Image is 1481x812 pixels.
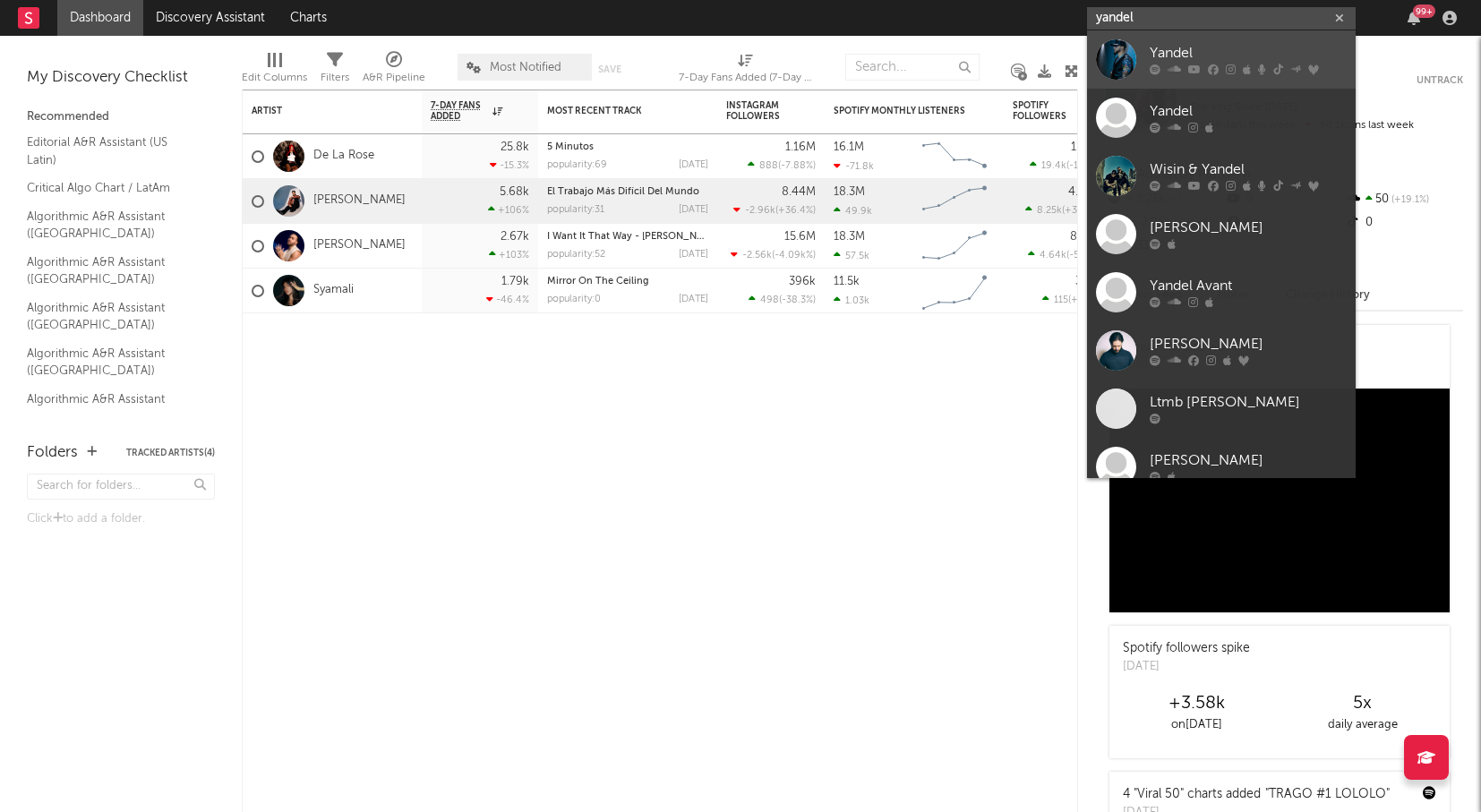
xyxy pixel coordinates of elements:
[778,206,813,216] span: +36.4 %
[598,64,621,74] button: Save
[313,283,354,298] a: Syamali
[1280,714,1445,736] div: daily average
[1028,249,1102,261] div: ( )
[490,159,529,171] div: -15.3 %
[785,141,816,153] div: 1.16M
[1123,639,1250,658] div: Spotify followers spike
[1087,30,1356,89] a: Yandel
[1071,141,1102,153] div: 1.34M
[834,250,869,261] div: 57.5k
[834,106,968,116] div: Spotify Monthly Listeners
[834,160,874,172] div: -71.8k
[313,238,406,253] a: [PERSON_NAME]
[782,186,816,198] div: 8.44M
[1054,295,1068,305] span: 115
[363,45,425,97] div: A&R Pipeline
[1280,693,1445,714] div: 5 x
[1344,211,1463,235] div: 0
[914,224,995,269] svg: Chart title
[547,187,699,197] a: El Trabajo Más Difícil Del Mundo
[914,179,995,224] svg: Chart title
[834,295,869,306] div: 1.03k
[547,250,605,260] div: popularity: 52
[1071,295,1100,305] span: +113 %
[1087,205,1356,263] a: [PERSON_NAME]
[1123,658,1250,676] div: [DATE]
[547,160,607,170] div: popularity: 69
[1087,89,1356,147] a: Yandel
[1069,161,1100,171] span: -19.3 %
[363,67,425,89] div: A&R Pipeline
[1068,186,1102,198] div: 4.98M
[679,160,708,170] div: [DATE]
[1150,276,1347,297] div: Yandel Avant
[1389,195,1429,205] span: +19.1 %
[547,205,604,215] div: popularity: 31
[27,474,215,500] input: Search for folders...
[742,251,772,261] span: -2.56k
[1150,334,1347,355] div: [PERSON_NAME]
[486,294,529,305] div: -46.4 %
[834,205,872,217] div: 49.9k
[27,207,197,244] a: Algorithmic A&R Assistant ([GEOGRAPHIC_DATA])
[313,193,406,209] a: [PERSON_NAME]
[759,161,778,171] span: 888
[1070,231,1102,243] div: 8.61M
[726,100,789,122] div: Instagram Followers
[1150,450,1347,472] div: [PERSON_NAME]
[27,298,197,335] a: Algorithmic A&R Assistant ([GEOGRAPHIC_DATA])
[679,45,813,97] div: 7-Day Fans Added (7-Day Fans Added)
[252,106,386,116] div: Artist
[27,107,215,128] div: Recommended
[914,134,995,179] svg: Chart title
[760,295,779,305] span: 498
[27,509,215,530] div: Click to add a folder.
[1087,321,1356,380] a: [PERSON_NAME]
[488,204,529,216] div: +106 %
[27,132,197,169] a: Editorial A&R Assistant (US Latin)
[489,249,529,261] div: +103 %
[1087,7,1356,30] input: Search for artists
[490,62,561,73] span: Most Notified
[782,295,813,305] span: -38.3 %
[679,250,708,260] div: [DATE]
[679,295,708,304] div: [DATE]
[784,231,816,243] div: 15.6M
[1025,204,1102,216] div: ( )
[1114,714,1280,736] div: on [DATE]
[126,449,215,457] button: Tracked Artists(4)
[1075,276,1102,287] div: 3.21k
[1041,161,1066,171] span: 19.4k
[547,232,751,242] a: I Want It That Way - [PERSON_NAME] Remix
[914,269,995,313] svg: Chart title
[731,249,816,261] div: ( )
[1344,188,1463,211] div: 50
[501,231,529,243] div: 2.67k
[733,204,816,216] div: ( )
[547,295,601,304] div: popularity: 0
[1087,147,1356,205] a: Wisin & Yandel
[1150,392,1347,414] div: Ltmb [PERSON_NAME]
[1030,159,1102,171] div: ( )
[547,232,708,242] div: I Want It That Way - KARYO Remix
[27,389,197,426] a: Algorithmic A&R Assistant ([GEOGRAPHIC_DATA])
[1087,263,1356,321] a: Yandel Avant
[313,149,374,164] a: De La Rose
[748,159,816,171] div: ( )
[321,45,349,97] div: Filters
[242,45,307,97] div: Edit Columns
[321,67,349,89] div: Filters
[1037,206,1062,216] span: 8.25k
[1042,294,1102,305] div: ( )
[1265,788,1390,800] a: "TRAGO #1 LOLOLO"
[27,67,215,89] div: My Discovery Checklist
[431,100,488,122] span: 7-Day Fans Added
[1150,218,1347,239] div: [PERSON_NAME]
[500,186,529,198] div: 5.68k
[749,294,816,305] div: ( )
[1417,72,1463,90] button: Untrack
[501,141,529,153] div: 25.8k
[1013,100,1075,122] div: Spotify Followers
[775,251,813,261] span: -4.09k %
[834,141,864,153] div: 16.1M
